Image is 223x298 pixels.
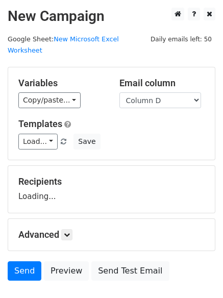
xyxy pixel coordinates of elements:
[91,261,169,281] a: Send Test Email
[73,134,100,150] button: Save
[147,34,215,45] span: Daily emails left: 50
[8,35,119,55] small: Google Sheet:
[8,261,41,281] a: Send
[18,134,58,150] a: Load...
[18,176,205,187] h5: Recipients
[119,78,205,89] h5: Email column
[18,118,62,129] a: Templates
[8,35,119,55] a: New Microsoft Excel Worksheet
[147,35,215,43] a: Daily emails left: 50
[18,92,81,108] a: Copy/paste...
[18,176,205,203] div: Loading...
[44,261,89,281] a: Preview
[18,78,104,89] h5: Variables
[8,8,215,25] h2: New Campaign
[18,229,205,240] h5: Advanced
